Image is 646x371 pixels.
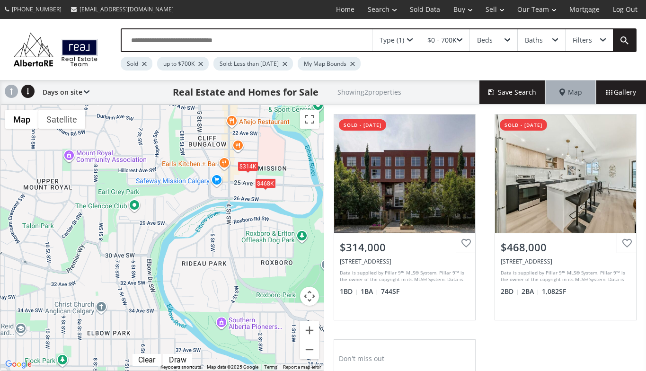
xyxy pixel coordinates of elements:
[559,88,582,97] span: Map
[9,30,102,69] img: Logo
[38,110,85,129] button: Show satellite imagery
[264,364,277,370] a: Terms
[213,57,293,71] div: Sold: Less than [DATE]
[167,355,189,364] div: Draw
[300,321,319,340] button: Zoom in
[501,269,628,283] div: Data is supplied by Pillar 9™ MLS® System. Pillar 9™ is the owner of the copyright in its MLS® Sy...
[160,364,201,371] button: Keyboard shortcuts
[339,354,384,363] span: Don't miss out
[542,287,566,296] span: 1,082 SF
[501,287,519,296] span: 2 BD
[3,358,34,371] a: Open this area in Google Maps (opens a new window)
[136,355,158,364] div: Clear
[3,358,34,371] img: Google
[380,37,404,44] div: Type (1)
[157,57,209,71] div: up to $700K
[238,161,258,171] div: $314K
[573,37,592,44] div: Filters
[501,257,630,265] div: 225 25 Avenue SW #905, Calgary, AB T2S2V2
[596,80,646,104] div: Gallery
[133,355,161,364] div: Click to clear.
[427,37,457,44] div: $0 - 700K
[80,5,174,13] span: [EMAIL_ADDRESS][DOMAIN_NAME]
[477,37,493,44] div: Beds
[340,287,358,296] span: 1 BD
[525,37,543,44] div: Baths
[606,88,636,97] span: Gallery
[501,240,630,255] div: $468,000
[173,86,319,99] h1: Real Estate and Homes for Sale
[340,257,469,265] div: 315 24 Avenue SW #404, Calgary, AB T2S 3E7
[485,105,646,330] a: sold - [DATE]$468,000[STREET_ADDRESS]Data is supplied by Pillar 9™ MLS® System. Pillar 9™ is the ...
[340,269,467,283] div: Data is supplied by Pillar 9™ MLS® System. Pillar 9™ is the owner of the copyright in its MLS® Sy...
[300,340,319,359] button: Zoom out
[337,88,401,96] h2: Showing 2 properties
[5,110,38,129] button: Show street map
[300,287,319,306] button: Map camera controls
[546,80,596,104] div: Map
[38,80,89,104] div: Days on site
[163,355,192,364] div: Click to draw.
[381,287,399,296] span: 744 SF
[12,5,62,13] span: [PHONE_NUMBER]
[121,57,152,71] div: Sold
[255,178,275,188] div: $468K
[324,105,485,330] a: sold - [DATE]$314,000[STREET_ADDRESS]Data is supplied by Pillar 9™ MLS® System. Pillar 9™ is the ...
[300,110,319,129] button: Toggle fullscreen view
[283,364,321,370] a: Report a map error
[298,57,361,71] div: My Map Bounds
[207,364,258,370] span: Map data ©2025 Google
[522,287,540,296] span: 2 BA
[66,0,178,18] a: [EMAIL_ADDRESS][DOMAIN_NAME]
[479,80,546,104] button: Save Search
[340,240,469,255] div: $314,000
[361,287,379,296] span: 1 BA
